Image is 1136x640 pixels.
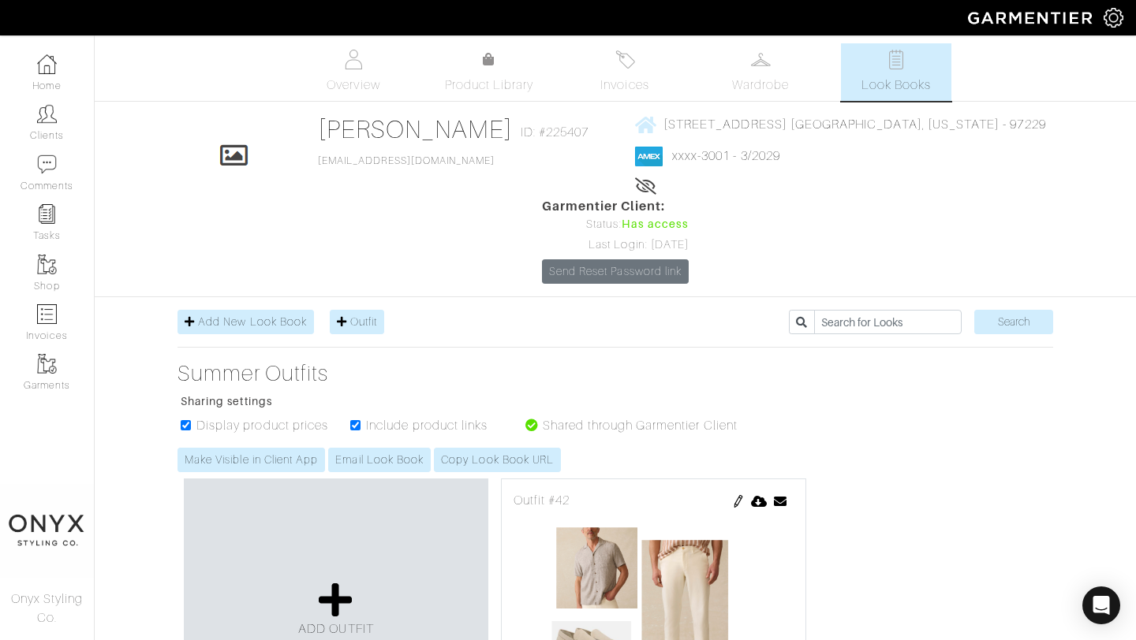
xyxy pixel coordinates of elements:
[330,310,384,334] a: Outfit
[543,416,738,435] label: Shared through Garmentier Client
[37,204,57,224] img: reminder-icon-8004d30b9f0a5d33ae49ab947aed9ed385cf756f9e5892f1edd6e32f2345188e.png
[298,43,409,101] a: Overview
[37,104,57,124] img: clients-icon-6bae9207a08558b7cb47a8932f037763ab4055f8c8b6bfacd5dc20c3e0201464.png
[177,310,314,334] a: Add New Look Book
[542,197,689,216] span: Garmentier Client:
[37,354,57,374] img: garments-icon-b7da505a4dc4fd61783c78ac3ca0ef83fa9d6f193b1c9dc38574b1d14d53ca28.png
[841,43,951,101] a: Look Books
[37,304,57,324] img: orders-icon-0abe47150d42831381b5fb84f609e132dff9fe21cb692f30cb5eec754e2cba89.png
[861,76,932,95] span: Look Books
[705,43,816,101] a: Wardrobe
[177,448,325,472] a: Make Visible in Client App
[328,448,431,472] a: Email Look Book
[542,216,689,233] div: Status:
[615,50,635,69] img: orders-27d20c2124de7fd6de4e0e44c1d41de31381a507db9b33961299e4e07d508b8c.svg
[672,149,780,163] a: xxxx-3001 - 3/2029
[732,495,745,508] img: pen-cf24a1663064a2ec1b9c1bd2387e9de7a2fa800b781884d57f21acf72779bad2.png
[196,416,328,435] label: Display product prices
[542,259,689,284] a: Send Reset Password link
[177,360,753,387] a: Summer Outfits
[198,315,307,328] span: Add New Look Book
[1104,8,1123,28] img: gear-icon-white-bd11855cb880d31180b6d7d6211b90ccbf57a29d726f0c71d8c61bd08dd39cc2.png
[814,310,962,334] input: Search for Looks
[298,622,374,636] span: ADD OUTFIT
[37,54,57,74] img: dashboard-icon-dbcd8f5a0b271acd01030246c82b418ddd0df26cd7fceb0bd07c9910d44c42f6.png
[11,592,84,625] span: Onyx Styling Co.
[434,50,544,95] a: Product Library
[521,123,589,142] span: ID: #225407
[600,76,648,95] span: Invoices
[434,448,561,472] a: Copy Look Book URL
[663,117,1046,132] span: [STREET_ADDRESS] [GEOGRAPHIC_DATA], [US_STATE] - 97229
[570,43,680,101] a: Invoices
[298,581,374,638] a: ADD OUTFIT
[344,50,364,69] img: basicinfo-40fd8af6dae0f16599ec9e87c0ef1c0a1fdea2edbe929e3d69a839185d80c458.svg
[514,491,794,510] div: Outfit #42
[445,76,534,95] span: Product Library
[887,50,906,69] img: todo-9ac3debb85659649dc8f770b8b6100bb5dab4b48dedcbae339e5042a72dfd3cc.svg
[974,310,1053,334] input: Search
[622,216,689,233] span: Has access
[37,255,57,274] img: garments-icon-b7da505a4dc4fd61783c78ac3ca0ef83fa9d6f193b1c9dc38574b1d14d53ca28.png
[350,315,377,328] span: Outfit
[960,4,1104,32] img: garmentier-logo-header-white-b43fb05a5012e4ada735d5af1a66efaba907eab6374d6393d1fbf88cb4ef424d.png
[181,393,753,410] p: Sharing settings
[635,114,1046,134] a: [STREET_ADDRESS] [GEOGRAPHIC_DATA], [US_STATE] - 97229
[318,155,495,166] a: [EMAIL_ADDRESS][DOMAIN_NAME]
[37,154,57,174] img: comment-icon-a0a6a9ef722e966f86d9cbdc48e553b5cf19dbc54f86b18d962a5391bc8f6eb6.png
[635,147,663,166] img: american_express-1200034d2e149cdf2cc7894a33a747db654cf6f8355cb502592f1d228b2ac700.png
[327,76,379,95] span: Overview
[1082,586,1120,624] div: Open Intercom Messenger
[318,115,513,143] a: [PERSON_NAME]
[542,236,689,254] div: Last Login: [DATE]
[732,76,789,95] span: Wardrobe
[366,416,488,435] label: Include product links
[751,50,771,69] img: wardrobe-487a4870c1b7c33e795ec22d11cfc2ed9d08956e64fb3008fe2437562e282088.svg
